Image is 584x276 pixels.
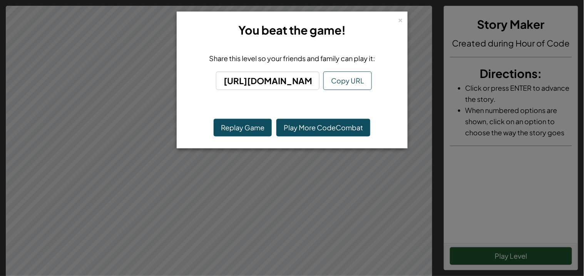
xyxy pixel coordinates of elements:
[276,119,370,136] a: Play More CodeCombat
[331,76,364,85] span: Copy URL
[398,15,403,23] div: ×
[187,22,398,39] h3: You beat the game!
[189,53,396,64] div: Share this level so your friends and family can play it:
[323,71,372,90] button: Copy URL
[214,119,272,136] button: Replay Game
